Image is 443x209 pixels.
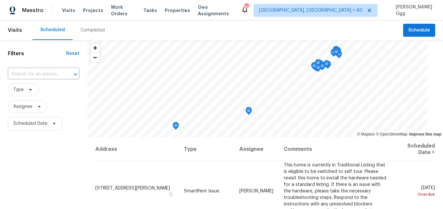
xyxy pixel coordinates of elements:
input: Search for an address... [8,69,61,79]
div: Map marker [333,46,339,56]
div: Map marker [311,62,317,72]
span: Schedule [408,26,430,34]
th: Scheduled Date ↑ [392,137,435,161]
div: Reset [66,50,79,57]
span: Work Orders [111,4,136,17]
div: Map marker [335,47,341,57]
canvas: Map [87,40,427,137]
div: Scheduled [40,27,65,33]
span: Assignee [13,103,32,110]
div: Map marker [173,122,179,132]
button: Open [71,70,80,79]
span: Visits [62,7,75,14]
button: Zoom out [90,53,100,62]
span: [PERSON_NAME] Ggg [393,4,433,17]
div: Map marker [323,60,330,70]
th: Assignee [234,137,279,161]
span: [STREET_ADDRESS][PERSON_NAME] [95,186,170,190]
button: Copy Address [168,191,174,197]
span: Type [13,86,24,93]
span: [PERSON_NAME] [239,189,273,193]
div: Map marker [319,62,326,72]
button: Schedule [403,24,435,37]
div: Overdue [397,191,435,197]
span: Scheduled Date [13,120,47,127]
span: [DATE] [397,185,435,197]
div: Map marker [317,60,323,70]
span: Geo Assignments [198,4,233,17]
div: Map marker [325,61,331,71]
div: Map marker [315,64,321,74]
h1: Filters [8,50,66,57]
div: Completed [80,27,105,33]
span: Tasks [143,8,157,13]
div: Map marker [330,49,337,59]
a: Improve this map [409,132,441,137]
div: Map marker [333,48,340,58]
div: Map marker [334,47,341,57]
div: Map marker [336,50,342,60]
span: [GEOGRAPHIC_DATA], [GEOGRAPHIC_DATA] + 60 [259,7,363,14]
div: 495 [244,4,249,10]
span: Projects [83,7,103,14]
button: Zoom in [90,43,100,53]
span: Properties [165,7,190,14]
span: Visits [8,23,22,37]
span: Maestro [22,7,43,14]
th: Address [95,137,179,161]
a: Mapbox [357,132,375,137]
span: SmartRent Issue [184,189,219,193]
div: Map marker [315,59,321,69]
th: Type [179,137,234,161]
a: OpenStreetMap [376,132,407,137]
th: Comments [279,137,392,161]
div: Map marker [245,107,252,117]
